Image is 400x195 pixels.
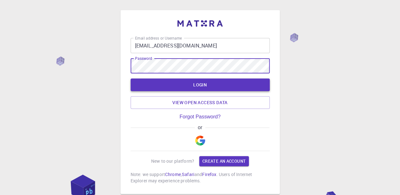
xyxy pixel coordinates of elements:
[195,135,205,146] img: Google
[202,171,216,177] a: Firefox
[131,79,270,91] button: LOGIN
[199,156,249,166] a: Create an account
[195,125,205,130] span: or
[182,171,194,177] a: Safari
[131,96,270,109] a: View open access data
[135,56,152,61] label: Password
[165,171,181,177] a: Chrome
[180,114,221,120] a: Forgot Password?
[135,35,182,41] label: Email address or Username
[131,171,270,184] p: Note: we support , and . Users of Internet Explorer may experience problems.
[151,158,194,164] p: New to our platform?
